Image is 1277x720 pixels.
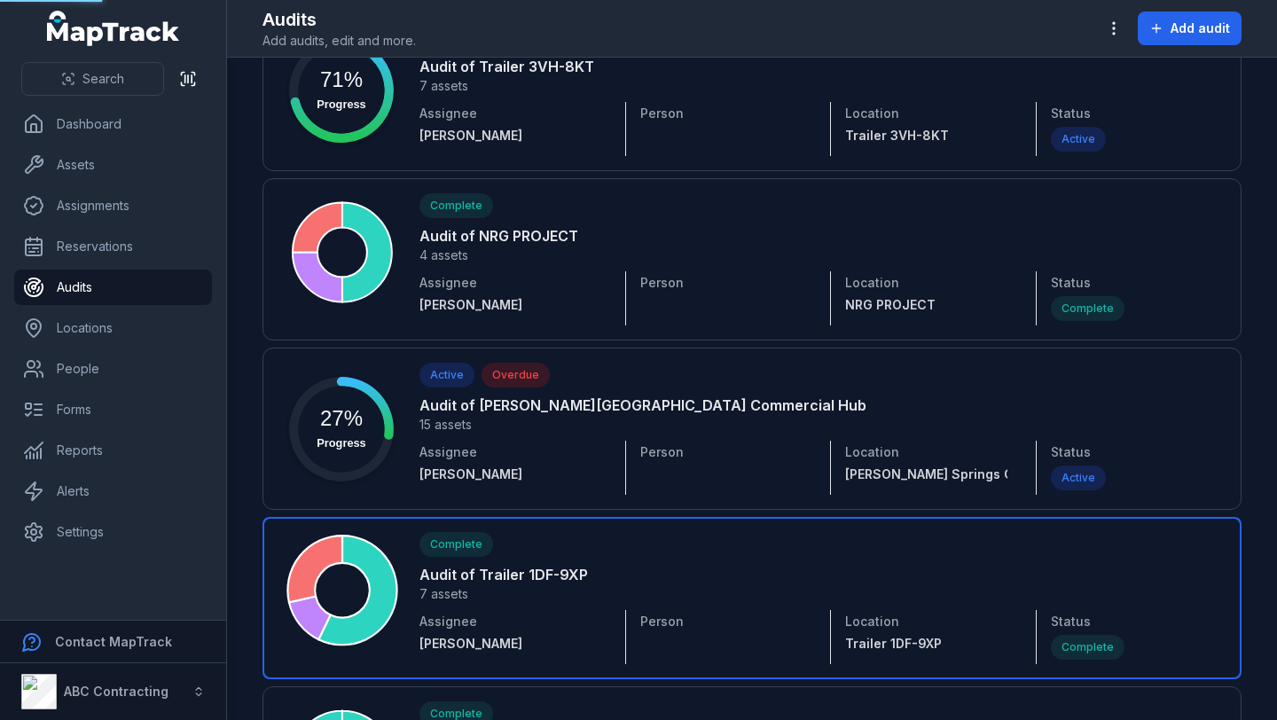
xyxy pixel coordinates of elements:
[14,351,212,387] a: People
[14,106,212,142] a: Dashboard
[14,147,212,183] a: Assets
[55,634,172,649] strong: Contact MapTrack
[14,514,212,550] a: Settings
[845,128,949,143] span: Trailer 3VH-8KT
[845,296,1007,314] a: NRG PROJECT
[1051,635,1124,660] div: Complete
[1051,466,1106,490] div: Active
[845,466,1007,483] a: [PERSON_NAME] Springs Commercial Hub
[47,11,180,46] a: MapTrack
[14,310,212,346] a: Locations
[845,636,942,651] span: Trailer 1DF-9XP
[262,7,416,32] h2: Audits
[845,466,1108,481] span: [PERSON_NAME] Springs Commercial Hub
[1051,296,1124,321] div: Complete
[1171,20,1230,37] span: Add audit
[845,127,1007,145] a: Trailer 3VH-8KT
[845,297,936,312] span: NRG PROJECT
[14,433,212,468] a: Reports
[419,296,611,314] a: [PERSON_NAME]
[419,635,611,653] a: [PERSON_NAME]
[845,635,1007,653] a: Trailer 1DF-9XP
[21,62,164,96] button: Search
[262,32,416,50] span: Add audits, edit and more.
[14,270,212,305] a: Audits
[64,684,168,699] strong: ABC Contracting
[419,127,611,145] a: [PERSON_NAME]
[14,392,212,427] a: Forms
[419,466,611,483] a: [PERSON_NAME]
[82,70,124,88] span: Search
[14,473,212,509] a: Alerts
[14,229,212,264] a: Reservations
[14,188,212,223] a: Assignments
[1138,12,1242,45] button: Add audit
[1051,127,1106,152] div: Active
